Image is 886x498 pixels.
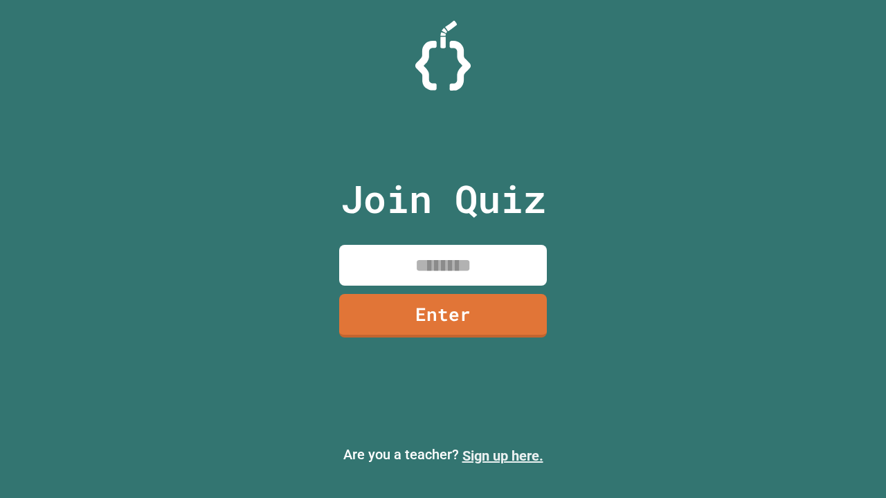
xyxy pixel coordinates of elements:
img: Logo.svg [415,21,471,91]
a: Enter [339,294,547,338]
iframe: chat widget [828,443,872,484]
iframe: chat widget [771,382,872,441]
p: Join Quiz [341,170,546,228]
a: Sign up here. [462,448,543,464]
p: Are you a teacher? [11,444,875,466]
